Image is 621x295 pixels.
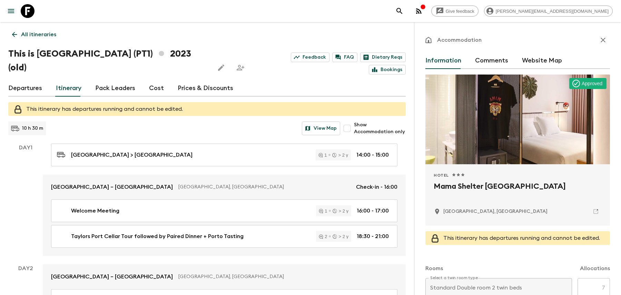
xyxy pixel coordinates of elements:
a: Cost [149,80,164,97]
button: View Map [302,121,340,135]
div: 1 [318,153,327,157]
a: [GEOGRAPHIC_DATA] – [GEOGRAPHIC_DATA][GEOGRAPHIC_DATA], [GEOGRAPHIC_DATA]Check-in - 16:00 [43,175,406,199]
div: 2 [319,234,327,239]
p: [GEOGRAPHIC_DATA] – [GEOGRAPHIC_DATA] [51,273,173,281]
button: Comments [475,52,508,69]
span: Show Accommodation only [354,121,406,135]
a: [GEOGRAPHIC_DATA] – [GEOGRAPHIC_DATA][GEOGRAPHIC_DATA], [GEOGRAPHIC_DATA] [43,264,406,289]
h2: Mama Shelter [GEOGRAPHIC_DATA] [434,181,602,203]
div: 1 [319,209,327,213]
p: Accommodation [437,36,482,44]
p: [GEOGRAPHIC_DATA], [GEOGRAPHIC_DATA] [178,273,392,280]
div: > 2 y [333,234,348,239]
button: Edit this itinerary [214,61,228,75]
a: Give feedback [431,6,479,17]
a: Bookings [369,65,406,75]
div: > 2 y [332,153,348,157]
a: FAQ [332,52,357,62]
a: Taylors Port Cellar Tour followed by Paired Dinner + Porto Tasting2> 2 y18:30 - 21:00 [51,225,397,248]
div: > 2 y [333,209,348,213]
a: Departures [8,80,42,97]
p: 18:30 - 21:00 [357,232,389,240]
p: Check-in - 16:00 [356,183,397,191]
span: Give feedback [442,9,478,14]
p: Rooms [425,264,443,273]
h1: This is [GEOGRAPHIC_DATA] (PT1) 2023 (old) [8,47,209,75]
p: Approved [582,80,602,87]
p: [GEOGRAPHIC_DATA] – [GEOGRAPHIC_DATA] [51,183,173,191]
p: Taylors Port Cellar Tour followed by Paired Dinner + Porto Tasting [71,232,244,240]
a: Welcome Meeting1> 2 y16:00 - 17:00 [51,199,397,222]
p: All itineraries [21,30,56,39]
div: [PERSON_NAME][EMAIL_ADDRESS][DOMAIN_NAME] [484,6,613,17]
span: This itinerary has departures running and cannot be edited. [443,235,600,241]
a: Pack Leaders [95,80,135,97]
p: 10 h 30 m [22,125,43,132]
p: Day 1 [8,144,43,152]
a: All itineraries [8,28,60,41]
a: [GEOGRAPHIC_DATA] > [GEOGRAPHIC_DATA]1> 2 y14:00 - 15:00 [51,144,397,166]
a: Prices & Discounts [178,80,233,97]
p: Day 2 [8,264,43,273]
button: search adventures [393,4,406,18]
a: Dietary Reqs [360,52,406,62]
label: Select a twin room type [430,275,478,281]
span: [PERSON_NAME][EMAIL_ADDRESS][DOMAIN_NAME] [492,9,612,14]
p: Welcome Meeting [71,207,119,215]
a: Feedback [291,52,329,62]
span: Hotel [434,173,449,178]
p: [GEOGRAPHIC_DATA], [GEOGRAPHIC_DATA] [178,184,351,190]
p: 14:00 - 15:00 [356,151,389,159]
a: Itinerary [56,80,81,97]
span: Share this itinerary [234,61,247,75]
p: Allocations [580,264,610,273]
button: Website Map [522,52,562,69]
span: This itinerary has departures running and cannot be edited. [26,106,183,112]
div: Photo of Mama Shelter Lisboa [425,75,610,164]
p: [GEOGRAPHIC_DATA] > [GEOGRAPHIC_DATA] [71,151,193,159]
button: menu [4,4,18,18]
p: 16:00 - 17:00 [357,207,389,215]
p: Lisbon, Portugal [443,208,548,215]
button: Information [425,52,461,69]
